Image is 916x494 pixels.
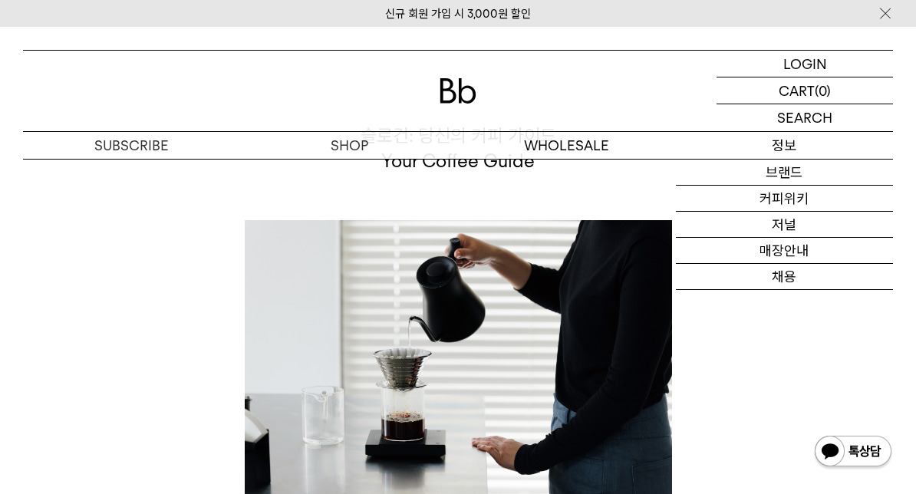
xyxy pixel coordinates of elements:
[385,7,531,21] a: 신규 회원 가입 시 3,000원 할인
[676,132,894,159] p: 정보
[241,132,459,159] a: SHOP
[779,77,815,104] p: CART
[676,264,894,290] a: 채용
[458,132,676,159] p: WHOLESALE
[717,77,893,104] a: CART (0)
[676,212,894,238] a: 저널
[23,132,241,159] a: SUBSCRIBE
[440,78,476,104] img: 로고
[676,186,894,212] a: 커피위키
[815,77,831,104] p: (0)
[783,51,827,77] p: LOGIN
[676,238,894,264] a: 매장안내
[777,104,832,131] p: SEARCH
[717,51,893,77] a: LOGIN
[813,434,893,471] img: 카카오톡 채널 1:1 채팅 버튼
[676,160,894,186] a: 브랜드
